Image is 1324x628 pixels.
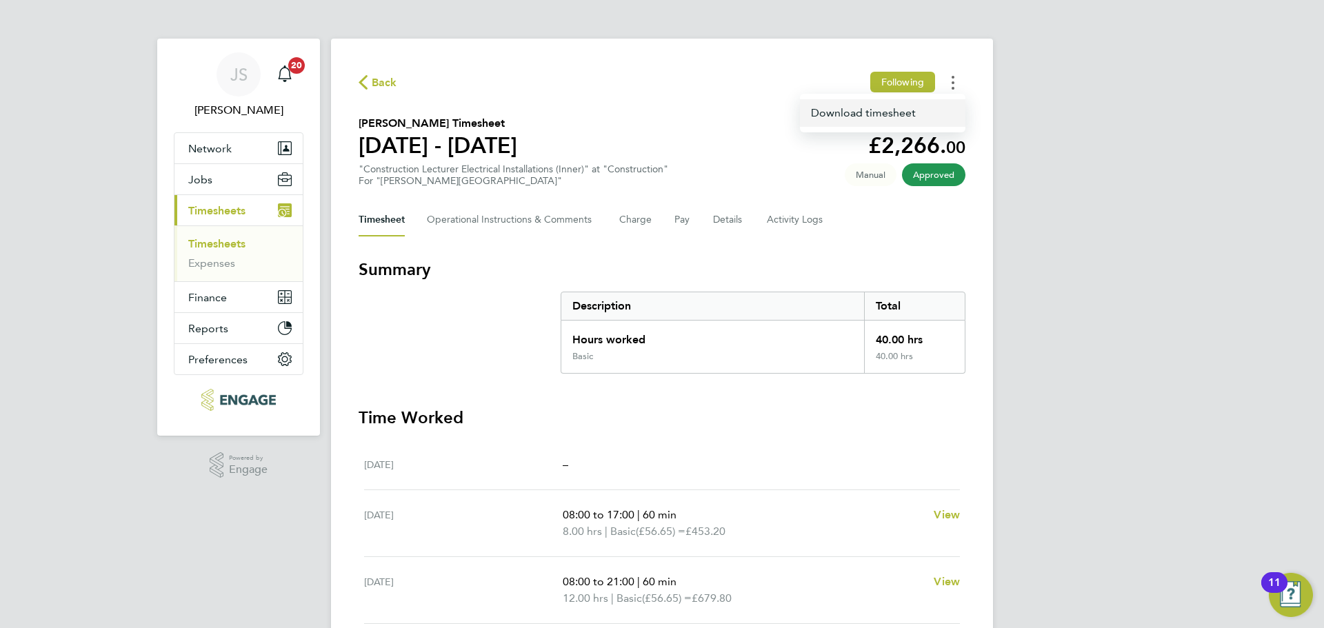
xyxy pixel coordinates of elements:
button: Network [174,133,303,163]
div: Description [561,292,864,320]
span: 08:00 to 17:00 [563,508,634,521]
span: £679.80 [692,591,732,605]
button: Jobs [174,164,303,194]
span: 60 min [643,575,676,588]
div: "Construction Lecturer Electrical Installations (Inner)" at "Construction" [359,163,668,187]
button: Details [713,203,745,236]
span: View [934,508,960,521]
button: Back [359,74,397,91]
h1: [DATE] - [DATE] [359,132,517,159]
span: – [563,458,568,471]
button: Activity Logs [767,203,825,236]
span: Following [881,76,924,88]
span: 12.00 hrs [563,591,608,605]
div: Hours worked [561,321,864,351]
div: 11 [1268,583,1281,600]
span: Powered by [229,452,268,464]
h2: [PERSON_NAME] Timesheet [359,115,517,132]
button: Preferences [174,344,303,374]
h3: Time Worked [359,407,965,429]
span: (£56.65) = [642,591,692,605]
span: 08:00 to 21:00 [563,575,634,588]
span: Finance [188,291,227,304]
span: | [637,575,640,588]
span: Reports [188,322,228,335]
button: Finance [174,282,303,312]
span: £453.20 [685,525,725,538]
span: This timesheet has been approved. [902,163,965,186]
button: Charge [619,203,652,236]
span: | [611,591,614,605]
div: Timesheets [174,225,303,281]
span: Basic [616,590,642,607]
button: Open Resource Center, 11 new notifications [1269,573,1313,617]
button: Operational Instructions & Comments [427,203,597,236]
span: Basic [610,523,636,540]
button: Following [870,72,935,92]
button: Reports [174,313,303,343]
span: Back [372,74,397,91]
button: Timesheets Menu [941,72,965,93]
app-decimal: £2,266. [868,132,965,159]
span: JS [230,65,248,83]
span: 8.00 hrs [563,525,602,538]
span: View [934,575,960,588]
div: [DATE] [364,507,563,540]
button: Timesheet [359,203,405,236]
img: provision-recruitment-logo-retina.png [201,389,275,411]
span: Jobs [188,173,212,186]
div: For "[PERSON_NAME][GEOGRAPHIC_DATA]" [359,175,668,187]
div: Basic [572,351,593,362]
a: JS[PERSON_NAME] [174,52,303,119]
button: Timesheets [174,195,303,225]
h3: Summary [359,259,965,281]
a: Timesheets Menu [800,99,965,127]
span: 20 [288,57,305,74]
span: This timesheet was manually created. [845,163,896,186]
span: Network [188,142,232,155]
a: Timesheets [188,237,245,250]
a: Go to home page [174,389,303,411]
div: 40.00 hrs [864,321,965,351]
a: View [934,507,960,523]
span: 60 min [643,508,676,521]
span: Jake Smith [174,102,303,119]
a: View [934,574,960,590]
a: Powered byEngage [210,452,268,478]
nav: Main navigation [157,39,320,436]
span: 00 [946,137,965,157]
div: [DATE] [364,456,563,473]
span: (£56.65) = [636,525,685,538]
div: 40.00 hrs [864,351,965,373]
div: Total [864,292,965,320]
button: Pay [674,203,691,236]
span: Preferences [188,353,248,366]
a: Expenses [188,256,235,270]
a: 20 [271,52,299,97]
span: | [605,525,608,538]
div: Summary [561,292,965,374]
span: | [637,508,640,521]
span: Timesheets [188,204,245,217]
span: Engage [229,464,268,476]
div: [DATE] [364,574,563,607]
